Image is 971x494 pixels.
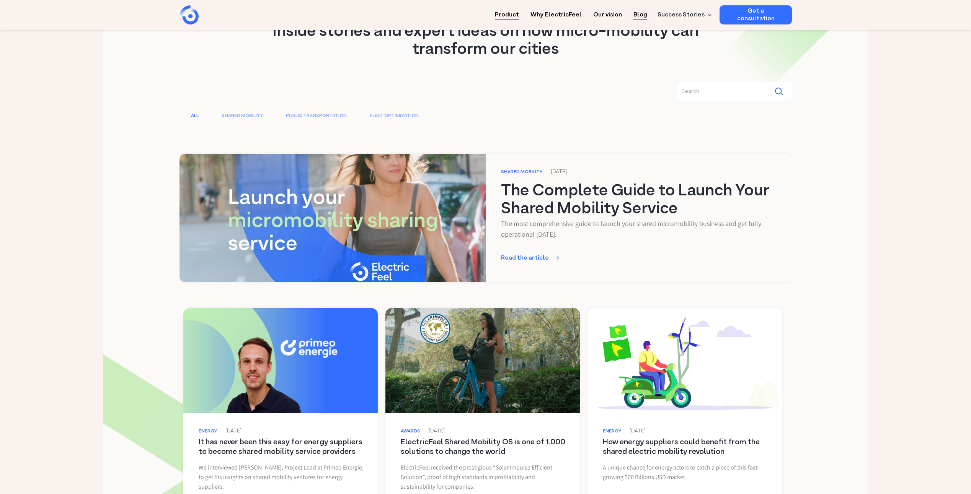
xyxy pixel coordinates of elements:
[530,5,582,19] a: Why ElectricFeel
[199,438,366,457] h2: It has never been this easy for energy suppliers to become shared mobility service providers
[593,5,622,19] a: Our vision
[199,463,366,491] p: We interviewed [PERSON_NAME], Project Lead at Primeo Energie, to get his insights on shared mobil...
[180,5,241,24] a: home
[370,112,419,120] div: FLEET OPTIMIZATION
[222,112,263,120] div: Shared Mobility
[501,218,780,240] p: The most comprehensive guide to launch your shared micromobility business and get fully operation...
[501,179,780,263] a: The Complete Guide to Launch Your Shared Mobility ServiceThe most comprehensive guide to launch y...
[401,438,568,457] h2: ElectricFeel Shared Mobility OS is one of 1,000 solutions to change the world
[501,182,780,218] h1: The Complete Guide to Launch Your Shared Mobility Service
[225,427,242,435] div: [DATE]
[633,5,647,19] a: Blog
[603,438,770,457] h2: How energy suppliers could benefit from the shared electric mobility revolution
[774,82,785,101] input: Submit
[720,5,792,24] a: Get a consultation
[658,10,705,19] div: Success Stories
[286,112,347,120] div: PUBLIC TRANSPORTATION
[603,428,621,434] a: Energy
[271,23,700,59] h1: Inside stories and expert ideas on how micro-mobility can transform our cities
[603,463,770,482] p: A unique chance for energy actors to catch a piece of this fast-growing 500 Billions USD market.
[50,30,87,45] input: Submit
[501,169,542,176] div: Shared Mobility
[677,82,792,101] input: Search…
[429,427,445,435] div: [DATE]
[603,438,770,482] a: How energy suppliers could benefit from the shared electric mobility revolutionA unique chance fo...
[630,427,646,435] div: [DATE]
[920,444,960,483] iframe: Chatbot
[501,165,542,177] a: Shared Mobility
[191,112,199,120] div: ALL
[199,428,217,434] a: Energy
[495,5,519,19] a: Product
[401,438,568,491] a: ElectricFeel Shared Mobility OS is one of 1,000 solutions to change the worldElectricFeel receive...
[501,254,556,262] div: Read the article
[199,438,366,491] a: It has never been this easy for energy suppliers to become shared mobility service providersWe in...
[401,428,420,434] a: awards
[401,463,568,491] p: ElectricFeel received the prestigious “Solar Impulse Efficient Solution”, proof of high standards...
[653,5,714,24] div: Success Stories
[556,256,559,260] img: Arrow Right
[551,167,567,176] div: [DATE]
